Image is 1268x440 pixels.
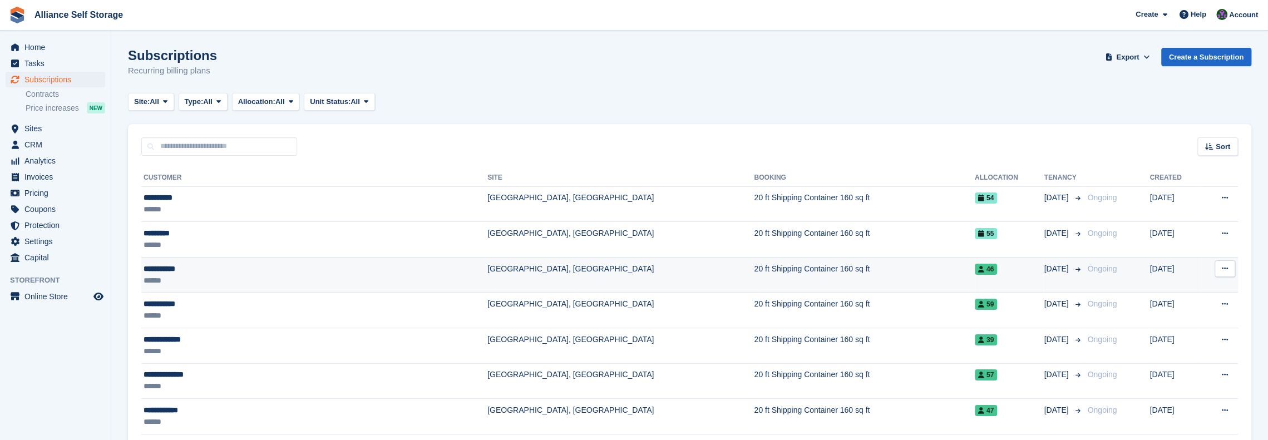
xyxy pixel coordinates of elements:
td: 20 ft Shipping Container 160 sq ft [754,328,974,364]
td: 20 ft Shipping Container 160 sq ft [754,363,974,399]
th: Booking [754,169,974,187]
span: [DATE] [1044,192,1070,204]
span: Ongoing [1087,370,1117,379]
span: 46 [975,264,997,275]
td: 20 ft Shipping Container 160 sq ft [754,399,974,434]
span: Site: [134,96,150,107]
span: Analytics [24,153,91,169]
td: [GEOGRAPHIC_DATA], [GEOGRAPHIC_DATA] [487,363,754,399]
th: Customer [141,169,487,187]
span: Settings [24,234,91,249]
span: Ongoing [1087,335,1117,344]
span: [DATE] [1044,228,1070,239]
span: [DATE] [1044,298,1070,310]
td: [DATE] [1149,328,1201,364]
span: Coupons [24,201,91,217]
div: NEW [87,102,105,113]
a: menu [6,217,105,233]
td: [GEOGRAPHIC_DATA], [GEOGRAPHIC_DATA] [487,293,754,328]
span: Storefront [10,275,111,286]
span: 59 [975,299,997,310]
button: Site: All [128,93,174,111]
span: Capital [24,250,91,265]
td: [DATE] [1149,257,1201,293]
button: Allocation: All [232,93,300,111]
span: Price increases [26,103,79,113]
th: Site [487,169,754,187]
span: Protection [24,217,91,233]
span: [DATE] [1044,263,1070,275]
span: Export [1116,52,1139,63]
td: 20 ft Shipping Container 160 sq ft [754,293,974,328]
span: 54 [975,192,997,204]
td: [GEOGRAPHIC_DATA], [GEOGRAPHIC_DATA] [487,222,754,258]
th: Tenancy [1044,169,1083,187]
span: Sites [24,121,91,136]
span: Subscriptions [24,72,91,87]
span: Create [1136,9,1158,20]
button: Export [1103,48,1152,66]
span: Type: [185,96,204,107]
span: All [351,96,360,107]
a: Alliance Self Storage [30,6,127,24]
span: 57 [975,369,997,380]
span: Account [1229,9,1258,21]
td: [DATE] [1149,186,1201,222]
a: menu [6,169,105,185]
td: [GEOGRAPHIC_DATA], [GEOGRAPHIC_DATA] [487,257,754,293]
span: Pricing [24,185,91,201]
span: All [150,96,159,107]
img: stora-icon-8386f47178a22dfd0bd8f6a31ec36ba5ce8667c1dd55bd0f319d3a0aa187defe.svg [9,7,26,23]
td: 20 ft Shipping Container 160 sq ft [754,257,974,293]
span: Allocation: [238,96,275,107]
a: menu [6,137,105,152]
span: All [203,96,213,107]
a: Contracts [26,89,105,100]
span: Tasks [24,56,91,71]
th: Allocation [975,169,1044,187]
span: CRM [24,137,91,152]
span: Ongoing [1087,229,1117,238]
button: Unit Status: All [304,93,374,111]
td: [GEOGRAPHIC_DATA], [GEOGRAPHIC_DATA] [487,328,754,364]
span: Unit Status: [310,96,351,107]
td: [DATE] [1149,222,1201,258]
span: Invoices [24,169,91,185]
td: [DATE] [1149,363,1201,399]
a: menu [6,201,105,217]
td: [GEOGRAPHIC_DATA], [GEOGRAPHIC_DATA] [487,186,754,222]
td: 20 ft Shipping Container 160 sq ft [754,222,974,258]
a: menu [6,56,105,71]
a: menu [6,72,105,87]
a: menu [6,153,105,169]
span: 39 [975,334,997,345]
a: menu [6,121,105,136]
span: Online Store [24,289,91,304]
td: 20 ft Shipping Container 160 sq ft [754,186,974,222]
p: Recurring billing plans [128,65,217,77]
span: Sort [1216,141,1230,152]
span: [DATE] [1044,334,1070,345]
span: Ongoing [1087,406,1117,414]
span: [DATE] [1044,369,1070,380]
th: Created [1149,169,1201,187]
a: Price increases NEW [26,102,105,114]
a: menu [6,39,105,55]
a: menu [6,250,105,265]
span: [DATE] [1044,404,1070,416]
span: 55 [975,228,997,239]
button: Type: All [179,93,228,111]
td: [DATE] [1149,399,1201,434]
a: menu [6,185,105,201]
span: Ongoing [1087,193,1117,202]
span: Home [24,39,91,55]
td: [DATE] [1149,293,1201,328]
a: menu [6,234,105,249]
span: All [275,96,285,107]
h1: Subscriptions [128,48,217,63]
a: menu [6,289,105,304]
a: Create a Subscription [1161,48,1251,66]
span: Ongoing [1087,264,1117,273]
span: 47 [975,405,997,416]
a: Preview store [92,290,105,303]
